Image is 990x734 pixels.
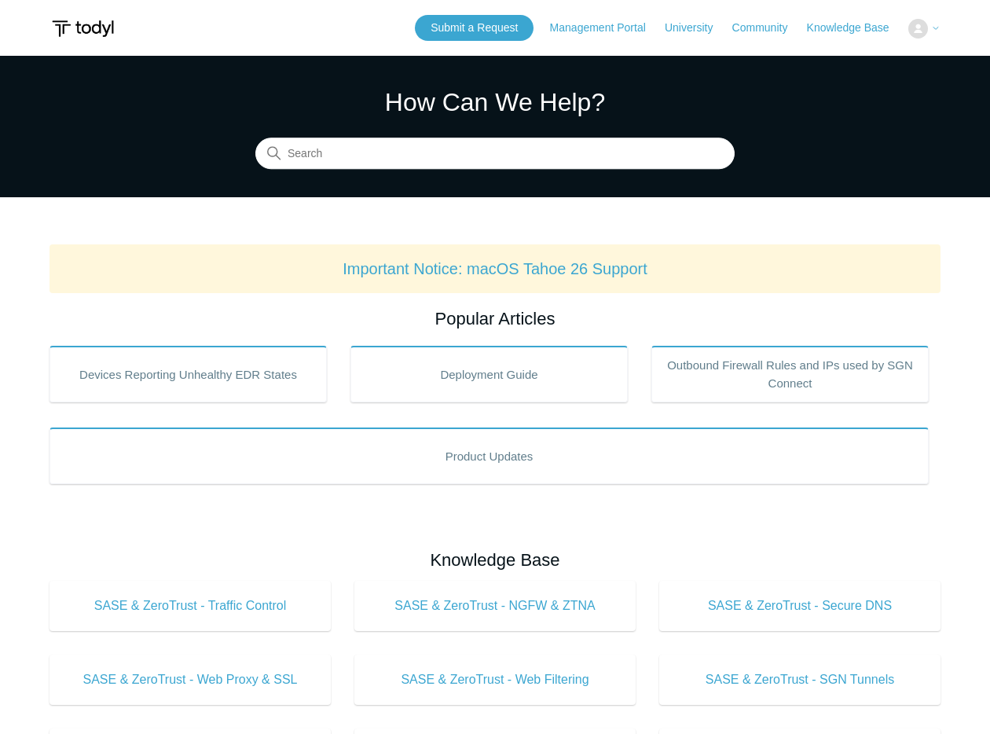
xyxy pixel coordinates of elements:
a: University [665,20,728,36]
span: SASE & ZeroTrust - Web Filtering [378,670,612,689]
a: SASE & ZeroTrust - Secure DNS [659,581,940,631]
a: Devices Reporting Unhealthy EDR States [49,346,327,402]
a: SASE & ZeroTrust - Traffic Control [49,581,331,631]
span: SASE & ZeroTrust - Traffic Control [73,596,307,615]
a: SASE & ZeroTrust - NGFW & ZTNA [354,581,636,631]
a: Deployment Guide [350,346,628,402]
h2: Popular Articles [49,306,940,332]
h2: Knowledge Base [49,547,940,573]
a: SASE & ZeroTrust - SGN Tunnels [659,655,940,705]
input: Search [255,138,735,170]
a: Community [732,20,804,36]
span: SASE & ZeroTrust - SGN Tunnels [683,670,917,689]
a: Outbound Firewall Rules and IPs used by SGN Connect [651,346,929,402]
span: SASE & ZeroTrust - Web Proxy & SSL [73,670,307,689]
a: SASE & ZeroTrust - Web Proxy & SSL [49,655,331,705]
span: SASE & ZeroTrust - NGFW & ZTNA [378,596,612,615]
a: Submit a Request [415,15,533,41]
a: SASE & ZeroTrust - Web Filtering [354,655,636,705]
a: Product Updates [49,428,929,484]
a: Management Portal [550,20,662,36]
h1: How Can We Help? [255,83,735,121]
img: Todyl Support Center Help Center home page [49,14,116,43]
span: SASE & ZeroTrust - Secure DNS [683,596,917,615]
a: Important Notice: macOS Tahoe 26 Support [343,260,647,277]
a: Knowledge Base [807,20,905,36]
